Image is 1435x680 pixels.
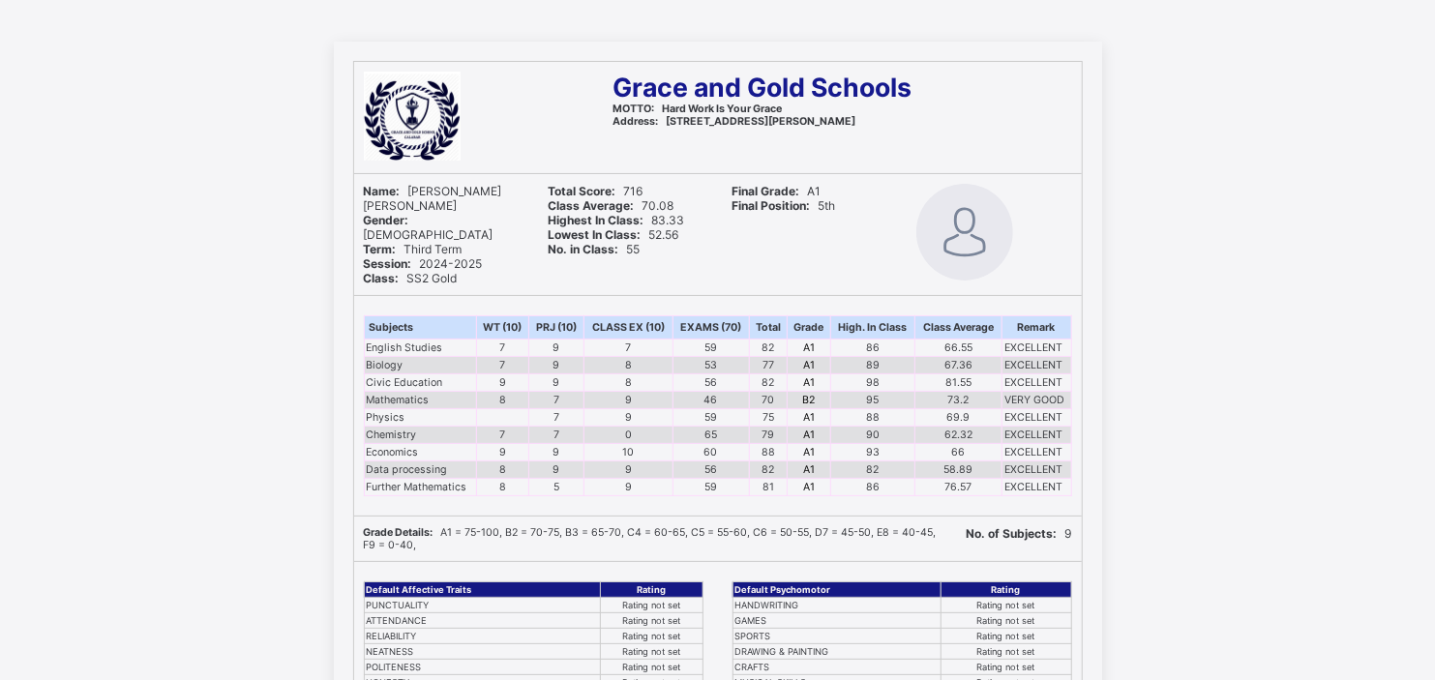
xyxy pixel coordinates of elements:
b: Session: [364,256,412,271]
th: PRJ (10) [529,316,584,340]
td: 9 [476,374,528,392]
td: 46 [673,392,749,409]
td: 77 [749,357,787,374]
td: A1 [788,479,831,496]
td: EXCELLENT [1002,409,1071,427]
td: 65 [673,427,749,444]
td: 95 [830,392,915,409]
th: WT (10) [476,316,528,340]
td: EXCELLENT [1002,444,1071,461]
td: 76.57 [915,479,1002,496]
b: Highest In Class: [548,213,643,227]
b: Grade Details: [364,526,433,539]
td: GAMES [732,613,941,629]
span: Grace and Gold Schools [613,72,912,103]
td: 82 [749,374,787,392]
td: 9 [583,461,673,479]
td: 60 [673,444,749,461]
td: EXCELLENT [1002,340,1071,357]
td: 9 [529,444,584,461]
td: Rating not set [941,660,1071,675]
b: MOTTO: [613,103,654,115]
td: Further Mathematics [364,479,476,496]
th: Total [749,316,787,340]
b: Total Score: [548,184,615,198]
td: CRAFTS [732,660,941,675]
td: 7 [529,409,584,427]
b: No. of Subjects: [967,526,1058,541]
td: POLITENESS [364,660,601,675]
td: 5 [529,479,584,496]
td: 88 [830,409,915,427]
td: HANDWRITING [732,598,941,613]
td: Chemistry [364,427,476,444]
td: A1 [788,427,831,444]
td: Rating not set [941,613,1071,629]
span: [STREET_ADDRESS][PERSON_NAME] [613,115,855,128]
td: 10 [583,444,673,461]
span: 55 [548,242,640,256]
td: 86 [830,479,915,496]
span: 52.56 [548,227,678,242]
td: 90 [830,427,915,444]
td: Rating not set [601,660,703,675]
b: No. in Class: [548,242,618,256]
td: Economics [364,444,476,461]
td: 56 [673,374,749,392]
td: NEATNESS [364,644,601,660]
td: 53 [673,357,749,374]
td: 82 [749,461,787,479]
td: EXCELLENT [1002,479,1071,496]
td: 7 [476,427,528,444]
td: Rating not set [941,644,1071,660]
td: 0 [583,427,673,444]
td: 9 [529,340,584,357]
td: 7 [529,392,584,409]
td: DRAWING & PAINTING [732,644,941,660]
td: Civic Education [364,374,476,392]
td: 7 [583,340,673,357]
td: EXCELLENT [1002,427,1071,444]
th: Rating [941,582,1071,598]
td: A1 [788,444,831,461]
td: Data processing [364,461,476,479]
td: 66 [915,444,1002,461]
b: Name: [364,184,401,198]
span: [PERSON_NAME] [PERSON_NAME] [364,184,502,213]
th: Grade [788,316,831,340]
th: Default Affective Traits [364,582,601,598]
td: ATTENDANCE [364,613,601,629]
th: Rating [601,582,703,598]
span: 70.08 [548,198,673,213]
td: 9 [529,357,584,374]
td: 8 [476,479,528,496]
td: VERY GOOD [1002,392,1071,409]
td: B2 [788,392,831,409]
td: 7 [476,340,528,357]
td: 98 [830,374,915,392]
td: EXCELLENT [1002,374,1071,392]
span: 9 [967,526,1072,541]
td: Mathematics [364,392,476,409]
td: 81.55 [915,374,1002,392]
span: 83.33 [548,213,684,227]
td: 88 [749,444,787,461]
td: 89 [830,357,915,374]
th: EXAMS (70) [673,316,749,340]
b: Address: [613,115,658,128]
b: Final Position: [732,198,811,213]
td: Rating not set [601,629,703,644]
th: CLASS EX (10) [583,316,673,340]
b: Lowest In Class: [548,227,641,242]
td: Rating not set [601,613,703,629]
th: Subjects [364,316,476,340]
span: A1 [732,184,822,198]
td: 8 [583,357,673,374]
b: Final Grade: [732,184,800,198]
td: 70 [749,392,787,409]
span: 5th [732,198,836,213]
td: EXCELLENT [1002,357,1071,374]
td: 82 [749,340,787,357]
td: 9 [476,444,528,461]
td: Rating not set [941,598,1071,613]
